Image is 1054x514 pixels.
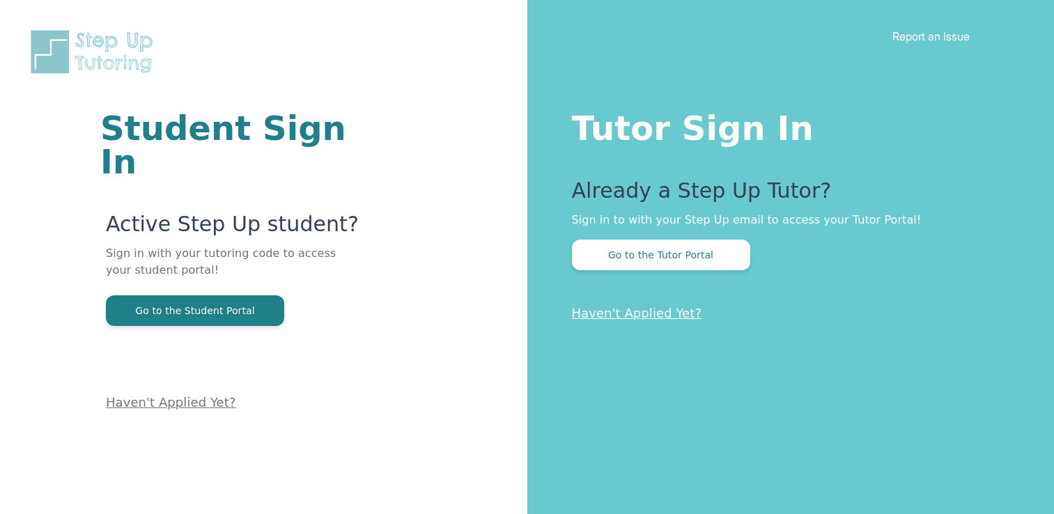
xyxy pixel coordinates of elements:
h1: Student Sign In [100,111,360,178]
button: Go to the Tutor Portal [572,240,750,270]
a: Go to the Student Portal [106,304,284,317]
img: Step Up Tutoring horizontal logo [28,28,162,76]
p: Active Step Up student? [106,212,360,245]
p: Sign in with your tutoring code to access your student portal! [106,245,360,295]
p: Already a Step Up Tutor? [572,178,999,212]
a: Haven't Applied Yet? [106,395,236,410]
a: Report an Issue [892,29,970,43]
p: Sign in to with your Step Up email to access your Tutor Portal! [572,212,999,228]
button: Go to the Student Portal [106,295,284,326]
a: Go to the Tutor Portal [572,248,750,261]
h1: Tutor Sign In [572,106,999,145]
a: Haven't Applied Yet? [572,306,702,320]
